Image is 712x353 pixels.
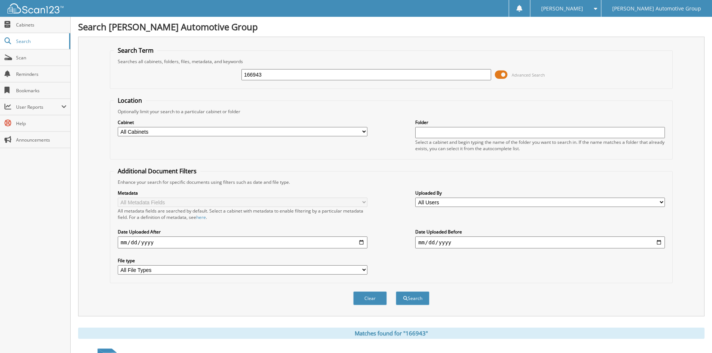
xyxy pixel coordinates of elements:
[512,72,545,78] span: Advanced Search
[118,190,367,196] label: Metadata
[415,229,665,235] label: Date Uploaded Before
[118,208,367,220] div: All metadata fields are searched by default. Select a cabinet with metadata to enable filtering b...
[118,229,367,235] label: Date Uploaded After
[118,257,367,264] label: File type
[16,137,67,143] span: Announcements
[353,291,387,305] button: Clear
[16,22,67,28] span: Cabinets
[396,291,429,305] button: Search
[114,167,200,175] legend: Additional Document Filters
[16,104,61,110] span: User Reports
[114,46,157,55] legend: Search Term
[415,236,665,248] input: end
[7,3,64,13] img: scan123-logo-white.svg
[196,214,206,220] a: here
[118,236,367,248] input: start
[16,87,67,94] span: Bookmarks
[415,139,665,152] div: Select a cabinet and begin typing the name of the folder you want to search in. If the name match...
[114,179,669,185] div: Enhance your search for specific documents using filters such as date and file type.
[415,190,665,196] label: Uploaded By
[612,6,701,11] span: [PERSON_NAME] Automotive Group
[78,21,705,33] h1: Search [PERSON_NAME] Automotive Group
[114,108,669,115] div: Optionally limit your search to a particular cabinet or folder
[541,6,583,11] span: [PERSON_NAME]
[78,328,705,339] div: Matches found for "166943"
[16,38,65,44] span: Search
[114,58,669,65] div: Searches all cabinets, folders, files, metadata, and keywords
[114,96,146,105] legend: Location
[16,71,67,77] span: Reminders
[415,119,665,126] label: Folder
[16,55,67,61] span: Scan
[118,119,367,126] label: Cabinet
[16,120,67,127] span: Help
